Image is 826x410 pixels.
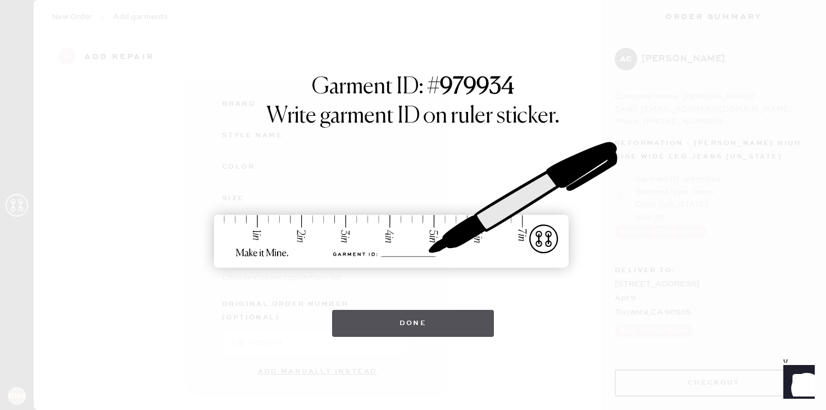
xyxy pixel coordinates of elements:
img: ruler-sticker-sharpie.svg [202,113,624,299]
strong: 979934 [440,76,514,98]
h1: Write garment ID on ruler sticker. [266,103,560,130]
button: Done [332,310,494,337]
h1: Garment ID: # [312,74,514,103]
iframe: Front Chat [773,359,821,408]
